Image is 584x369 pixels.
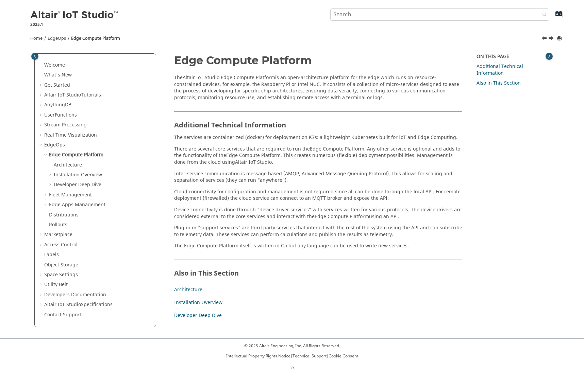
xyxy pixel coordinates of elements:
a: Real Time Visualization [44,131,97,139]
a: Installation Overview [54,171,102,178]
a: Space Settings [44,271,78,278]
p: There are several core services that are required to run the . Any other service is optional and ... [174,146,463,166]
a: Developer Deep Dive [54,181,101,188]
nav: Table of Contents Container [30,54,161,326]
a: Developer Deep Dive [174,312,222,319]
span: Edge Compute Platform [174,54,312,67]
a: Stream Processing [44,121,87,128]
span: Altair IoT Studio [44,91,81,99]
a: Next topic: Architecture [549,35,554,43]
a: Distributions [49,211,79,218]
a: Marketplace [44,231,72,238]
a: Also in This Section [477,80,521,87]
p: © 2025 Altair Engineering, Inc. All Rights Reserved. [226,343,358,349]
span: Expand UserFunctions [39,112,44,119]
p: 2025.1 [30,21,119,28]
a: EdgeOps [48,35,66,41]
a: Architecture [174,286,202,293]
a: Additional Technical Information [477,63,523,77]
a: Go to index terms page [544,14,559,21]
p: The Edge Compute Platform itself is written in Go but any language can be used to write new servi... [174,243,463,249]
p: | | [226,353,358,359]
a: Fleet Management [49,191,92,198]
p: Device connectivity is done through "device driver services" with services written for various pr... [174,207,463,220]
h2: Also in This Section [174,260,463,280]
span: Edge Compute Platform [310,145,364,153]
span: Collapse EdgeOps [39,142,44,148]
a: Intellectual Property Rights Notice [226,353,290,359]
a: What's New [44,71,72,78]
a: Contact Support [44,311,81,318]
span: Expand AnythingDB [39,102,44,108]
a: Previous topic: EdgeOps [542,35,548,43]
span: Collapse Edge Compute Platform [44,152,49,158]
span: Expand Installation Overview [48,172,54,178]
a: Object Storage [44,261,78,268]
nav: Tools [20,29,564,45]
a: EdgeOps [44,141,65,148]
h2: Additional Technical Information [174,111,463,132]
span: Expand Altair IoT StudioSpecifications [39,301,44,308]
input: Search query [330,8,549,21]
span: Expand Edge Apps Management [44,201,49,208]
span: Altair IoT Studio [183,74,219,81]
a: Access Control [44,241,78,248]
span: Edge Compute Platform [315,213,369,220]
p: Inter-service communication is message based (AMQP, Advanced Message Queuing Protocol). This allo... [174,171,463,184]
div: On this page [477,53,550,60]
p: The services are containerized (docker) for deployment on K3s: a lightweight Kubernetes built for... [174,134,463,141]
a: Edge Apps Management [49,201,105,208]
span: Altair IoT Studio [235,159,272,166]
a: Edge Compute Platform [71,35,120,41]
span: Expand Developer Deep Dive [48,181,54,188]
span: Expand Developers Documentation [39,292,44,298]
span: Expand Access Control [39,242,44,248]
button: Print this page [557,34,563,43]
a: Altair IoT StudioTutorials [44,91,101,99]
p: Plug-in or "support services" are third party services that interact with the rest of the system ... [174,225,463,238]
a: Cookie Consent [329,353,358,359]
span: Expand Space Settings [39,271,44,278]
button: Toggle publishing table of content [31,53,38,60]
nav: On this page [467,54,554,330]
a: Altair IoT StudioSpecifications [44,301,113,308]
a: AnythingDB [44,101,71,108]
span: Expand Real Time Visualization [39,132,44,139]
a: Get Started [44,82,70,89]
a: Edge Compute Platform [49,151,103,158]
span: Edge Compute Platform [226,152,281,159]
p: The is an open-architecture platform for the edge which runs on resource-constrained devices, for... [174,74,463,101]
a: Utility Belt [44,281,68,288]
a: Technical Support [293,353,327,359]
span: Expand Utility Belt [39,281,44,288]
span: Functions [55,111,77,119]
a: Welcome [44,62,65,69]
span: Expand Marketplace [39,231,44,238]
nav: Child Links [174,285,455,323]
a: Labels [44,251,59,258]
a: Developers Documentation [44,291,106,298]
a: Home [30,35,43,41]
span: Expand Fleet Management [44,192,49,198]
span: Altair IoT Studio [44,301,81,308]
a: UserFunctions [44,111,77,119]
span: Expand Stream Processing [39,122,44,128]
img: Altair IoT Studio [30,10,119,21]
a: Rollouts [49,221,67,228]
ul: Table of Contents [39,62,152,318]
button: Search [533,8,552,22]
a: Installation Overview [174,299,222,306]
a: Architecture [54,161,82,169]
span: Edge Compute Platform [221,74,275,81]
span: Expand Get Started [39,82,44,89]
p: Cloud connectivity for configuration and management is not required since all can be done through... [174,189,463,202]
